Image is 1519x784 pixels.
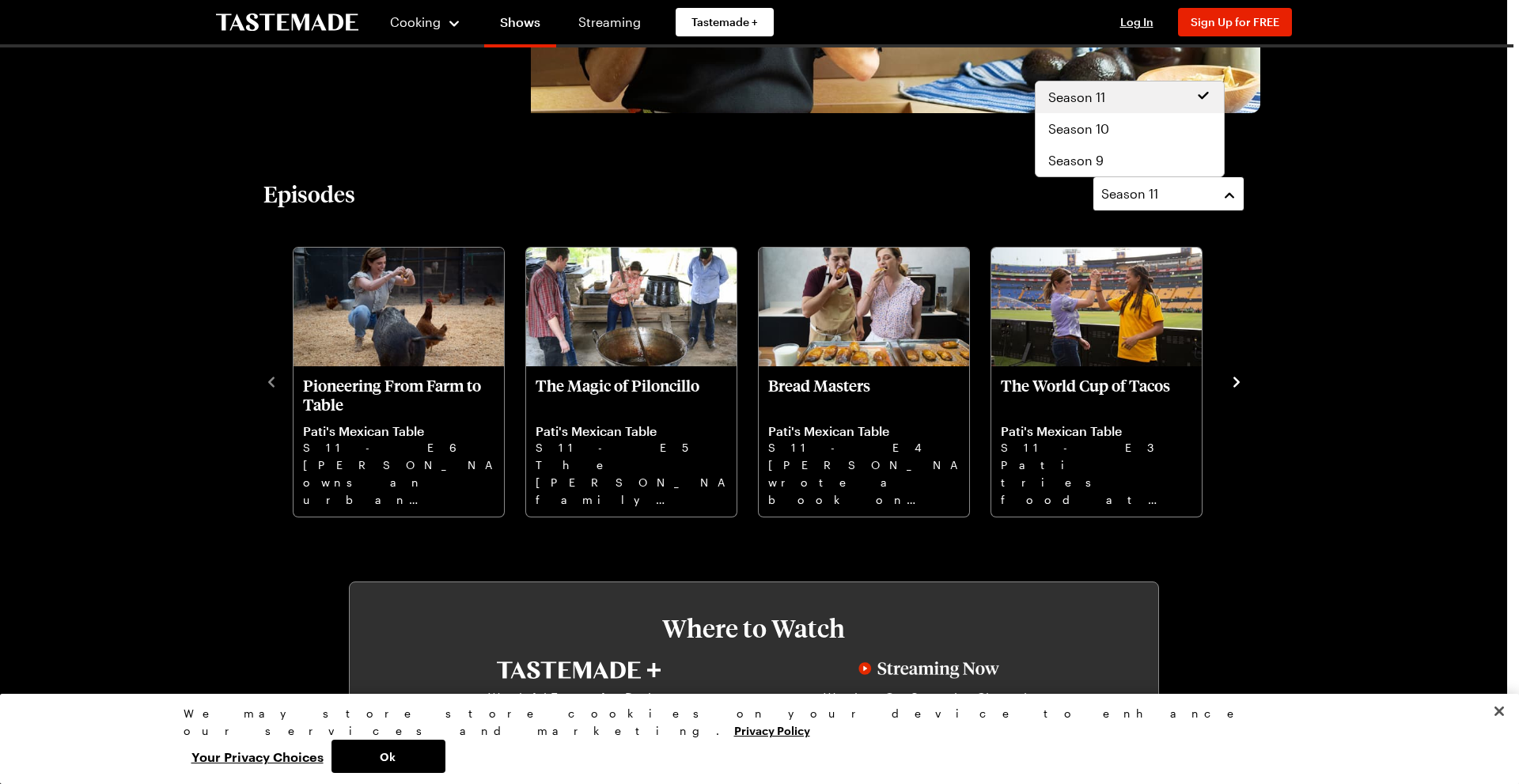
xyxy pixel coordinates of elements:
span: Season 11 [1048,88,1105,107]
button: Your Privacy Choices [184,740,331,773]
a: More information about your privacy, opens in a new tab [734,722,810,737]
div: We may store store cookies on your device to enhance our services and marketing. [184,705,1323,740]
div: Privacy [184,705,1323,773]
div: Season 11 [1035,81,1225,177]
span: Season 11 [1101,184,1158,203]
span: Season 10 [1048,119,1109,138]
button: Ok [331,740,445,773]
span: Season 9 [1048,151,1104,170]
button: Close [1482,694,1517,729]
button: Season 11 [1093,176,1244,211]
